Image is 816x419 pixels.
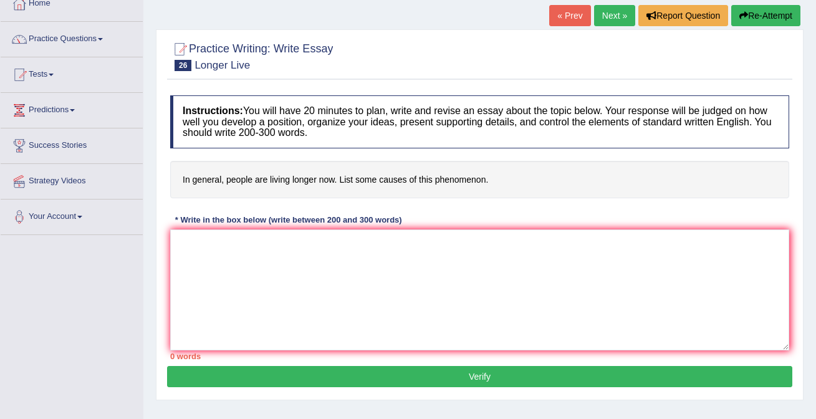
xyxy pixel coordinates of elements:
[170,214,406,226] div: * Write in the box below (write between 200 and 300 words)
[1,128,143,160] a: Success Stories
[1,57,143,89] a: Tests
[1,22,143,53] a: Practice Questions
[549,5,590,26] a: « Prev
[731,5,800,26] button: Re-Attempt
[170,95,789,148] h4: You will have 20 minutes to plan, write and revise an essay about the topic below. Your response ...
[167,366,792,387] button: Verify
[194,59,250,71] small: Longer Live
[1,200,143,231] a: Your Account
[170,350,789,362] div: 0 words
[1,93,143,124] a: Predictions
[170,161,789,199] h4: In general, people are living longer now. List some causes of this phenomenon.
[183,105,243,116] b: Instructions:
[594,5,635,26] a: Next »
[170,40,333,71] h2: Practice Writing: Write Essay
[638,5,728,26] button: Report Question
[175,60,191,71] span: 26
[1,164,143,195] a: Strategy Videos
